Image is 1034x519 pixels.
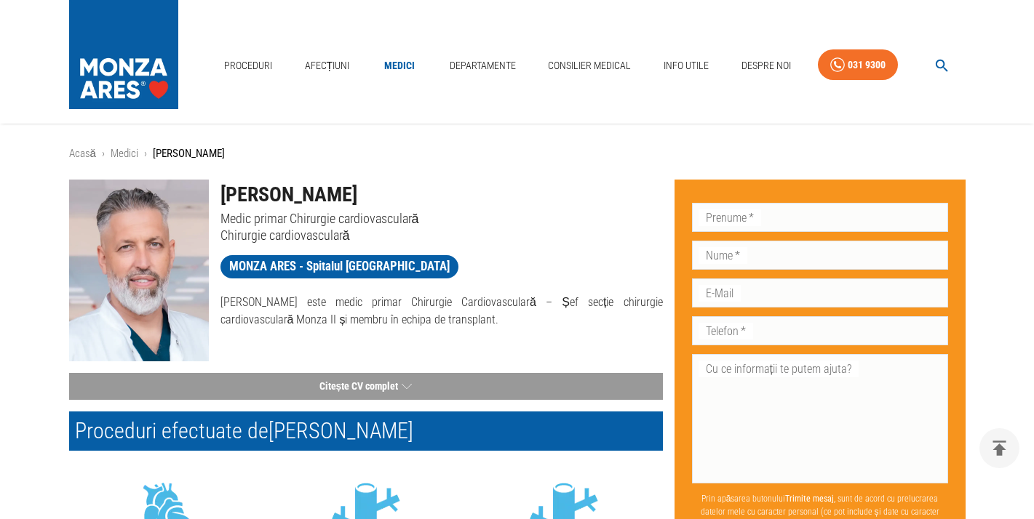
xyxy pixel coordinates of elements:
[69,147,96,160] a: Acasă
[848,56,886,74] div: 031 9300
[658,51,715,81] a: Info Utile
[444,51,522,81] a: Departamente
[299,51,356,81] a: Afecțiuni
[785,494,834,504] b: Trimite mesaj
[220,227,663,244] p: Chirurgie cardiovasculară
[144,145,147,162] li: ›
[220,210,663,227] p: Medic primar Chirurgie cardiovasculară
[818,49,898,81] a: 031 9300
[69,145,966,162] nav: breadcrumb
[542,51,637,81] a: Consilier Medical
[736,51,797,81] a: Despre Noi
[220,257,458,275] span: MONZA ARES - Spitalul [GEOGRAPHIC_DATA]
[220,294,663,329] p: [PERSON_NAME] este medic primar Chirurgie Cardiovasculară – Șef secție chirurgie cardiovasculară ...
[220,255,458,278] a: MONZA ARES - Spitalul [GEOGRAPHIC_DATA]
[102,145,105,162] li: ›
[69,411,663,451] h2: Proceduri efectuate de [PERSON_NAME]
[111,147,138,160] a: Medici
[153,145,225,162] p: [PERSON_NAME]
[69,373,663,400] button: Citește CV complet
[979,428,1019,468] button: delete
[220,180,663,210] h1: [PERSON_NAME]
[69,180,209,361] img: Dr. Stanislav Rurac
[218,51,278,81] a: Proceduri
[376,51,423,81] a: Medici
